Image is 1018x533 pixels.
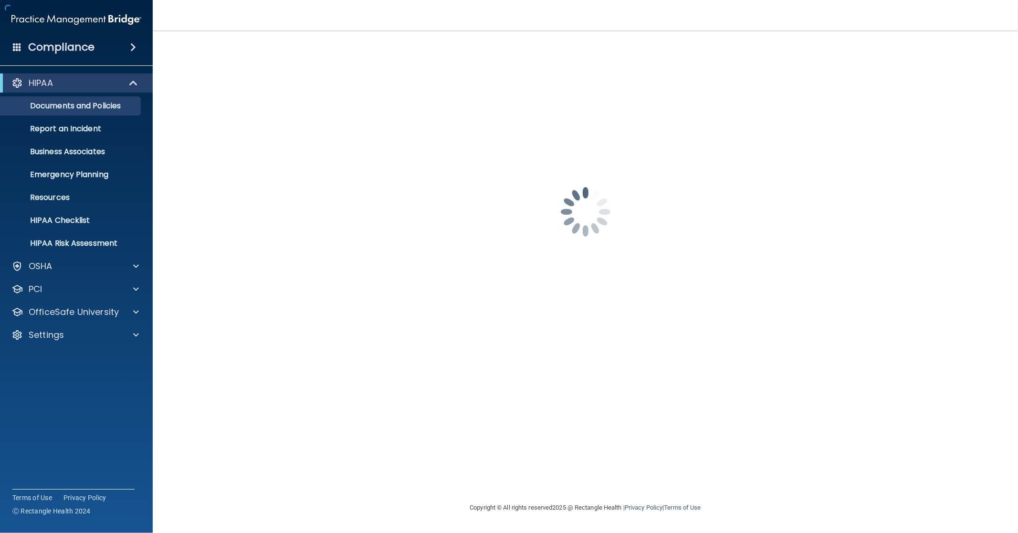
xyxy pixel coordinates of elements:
a: Terms of Use [664,504,701,511]
h4: Compliance [28,41,94,54]
a: PCI [11,283,139,295]
p: HIPAA Checklist [6,216,136,225]
p: Resources [6,193,136,202]
p: Documents and Policies [6,101,136,111]
p: OSHA [29,261,52,272]
a: Terms of Use [12,493,52,502]
p: Business Associates [6,147,136,157]
a: OfficeSafe University [11,306,139,318]
a: Settings [11,329,139,341]
p: OfficeSafe University [29,306,119,318]
a: Privacy Policy [625,504,662,511]
img: spinner.e123f6fc.gif [538,164,633,260]
img: PMB logo [11,10,141,29]
a: OSHA [11,261,139,272]
div: Copyright © All rights reserved 2025 @ Rectangle Health | | [411,492,760,523]
p: Report an Incident [6,124,136,134]
p: HIPAA Risk Assessment [6,239,136,248]
p: Settings [29,329,64,341]
span: Ⓒ Rectangle Health 2024 [12,506,91,516]
a: HIPAA [11,77,138,89]
p: PCI [29,283,42,295]
p: HIPAA [29,77,53,89]
a: Privacy Policy [63,493,106,502]
p: Emergency Planning [6,170,136,179]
